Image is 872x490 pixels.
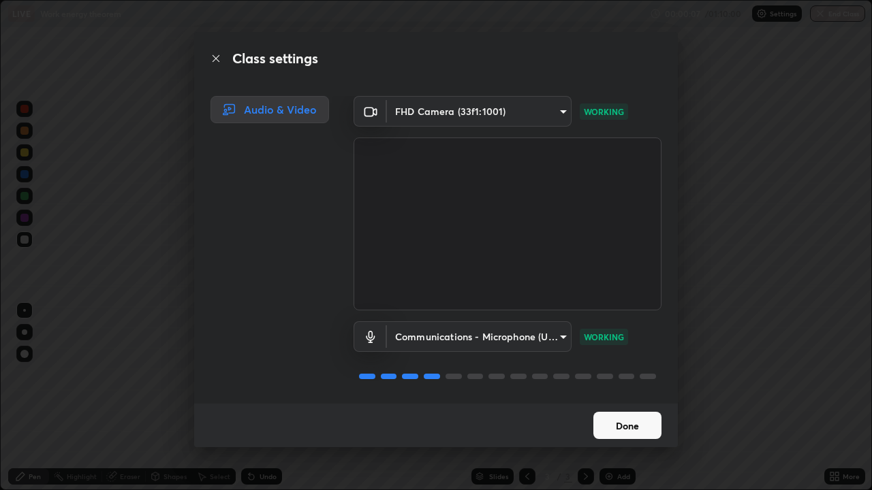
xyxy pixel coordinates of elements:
p: WORKING [584,105,624,118]
button: Done [593,412,661,439]
div: Audio & Video [211,96,329,123]
div: FHD Camera (33f1:1001) [387,321,572,352]
h2: Class settings [232,48,318,69]
p: WORKING [584,331,624,343]
div: FHD Camera (33f1:1001) [387,96,572,127]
